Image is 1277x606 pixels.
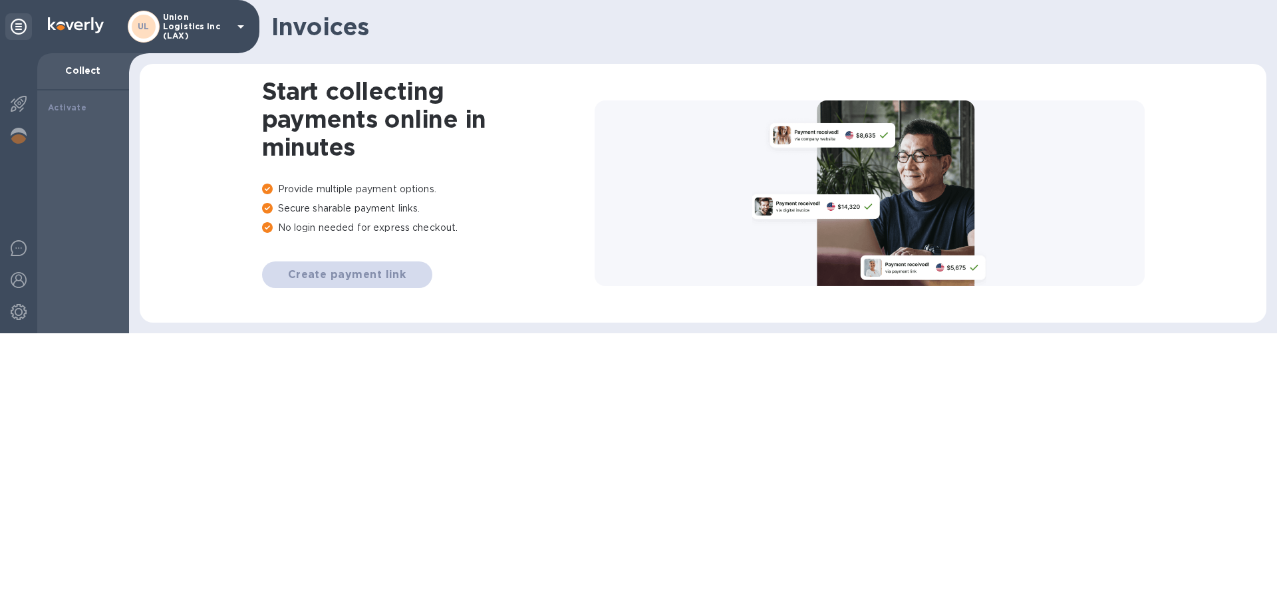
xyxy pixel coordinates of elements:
[262,182,595,196] p: Provide multiple payment options.
[48,64,118,77] p: Collect
[138,21,150,31] b: UL
[262,77,595,161] h1: Start collecting payments online in minutes
[262,202,595,216] p: Secure sharable payment links.
[48,17,104,33] img: Logo
[271,13,1256,41] h1: Invoices
[48,102,86,112] b: Activate
[262,221,595,235] p: No login needed for express checkout.
[163,13,229,41] p: Union Logistics Inc (LAX)
[5,13,32,40] div: Unpin categories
